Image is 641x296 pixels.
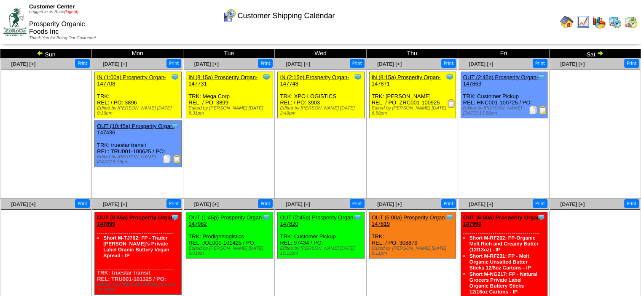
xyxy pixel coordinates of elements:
[29,36,96,40] span: Thank You for Being Our Customer!
[458,49,549,59] td: Fri
[275,49,366,59] td: Wed
[262,73,271,81] img: Tooltip
[194,61,219,67] a: [DATE] [+]
[97,123,175,136] a: OUT (10:45a) Prosperity Organ-147436
[354,73,362,81] img: Tooltip
[29,10,78,14] span: Logged in as Rcoe
[103,235,169,259] a: Short M-TJ762: FP - Trader [PERSON_NAME]'s Private Label Oranic Buttery Vegan Spread - IP
[469,61,493,67] a: [DATE] [+]
[537,213,545,221] img: Tooltip
[469,253,531,271] a: Short M-RF231: FP - Melt Organic Unsalted Butter Sticks 12/8oz Cartons - IP
[461,72,547,118] div: TRK: Customer Pickup REL: HNC001-100725 / PO:
[537,73,545,81] img: Tooltip
[377,201,402,207] a: [DATE] [+]
[369,212,456,259] div: TRK: REL: / PO: 308879
[463,74,538,87] a: OUT (2:45p) Prosperity Organ-147863
[29,21,85,35] span: Prosperity Organic Foods Inc
[372,74,441,87] a: IN (8:15a) Prosperity Organ-147871
[592,15,606,29] img: graph.gif
[469,235,539,253] a: Short M-RF202: FP-Organic Melt Rich and Creamy Butter (12/13oz) - IP
[533,199,547,208] button: Print
[11,61,35,67] a: [DATE] [+]
[372,214,447,227] a: OUT (6:00a) Prosperity Organ-147819
[560,15,574,29] img: home.gif
[75,199,90,208] button: Print
[188,106,273,116] div: Edited by [PERSON_NAME] [DATE] 8:31pm
[194,201,219,207] a: [DATE] [+]
[286,201,310,207] a: [DATE] [+]
[576,15,590,29] img: line_graph.gif
[188,246,273,256] div: Edited by [PERSON_NAME] [DATE] 9:01pm
[258,59,273,68] button: Print
[37,50,43,56] img: arrowleft.gif
[441,199,456,208] button: Print
[278,212,365,259] div: TRK: Customer Pickup REL: 97434 / PO:
[624,199,639,208] button: Print
[533,59,547,68] button: Print
[350,59,365,68] button: Print
[286,61,310,67] a: [DATE] [+]
[366,49,458,59] td: Thu
[278,72,365,118] div: TRK: XPO LOGISTICS REL: / PO: 3903
[95,212,182,295] div: TRK: truestar transit REL: TRU001-101325 / PO:
[223,9,236,22] img: calendarcustomer.gif
[173,155,181,163] img: Bill of Lading
[469,271,537,295] a: Short M-NG217: FP - Natural Grocers Private Label Organic Buttery Sticks 12/16oz Cartons - IP
[372,106,456,116] div: Edited by [PERSON_NAME] [DATE] 6:58pm
[350,199,365,208] button: Print
[354,213,362,221] img: Tooltip
[597,50,603,56] img: arrowright.gif
[463,106,547,116] div: Edited by [PERSON_NAME] [DATE] 10:58pm
[163,155,171,163] img: Packing Slip
[539,106,547,114] img: Bill of Lading
[95,121,182,167] div: TRK: truestar transit REL: TRU001-100625 / PO:
[97,282,181,292] div: Edited by [PERSON_NAME] [DATE] 10:06pm
[469,201,493,207] a: [DATE] [+]
[560,61,585,67] a: [DATE] [+]
[166,199,181,208] button: Print
[624,59,639,68] button: Print
[166,59,181,68] button: Print
[280,74,349,87] a: IN (2:15p) Prosperity Organ-147748
[445,73,454,81] img: Tooltip
[186,72,273,118] div: TRK: Mega Corp REL: / PO: 3899
[188,74,257,87] a: IN (8:15a) Prosperity Organ-147731
[95,72,182,118] div: TRK: REL: / PO: 3896
[97,74,166,87] a: IN (1:00a) Prosperity Organ-147708
[29,3,75,10] span: Customer Center
[369,72,456,118] div: TRK: [PERSON_NAME] REL: / PO: ZRC001-100925
[529,106,537,114] img: Packing Slip
[237,11,335,20] span: Customer Shipping Calendar
[549,49,641,59] td: Sat
[186,212,273,259] div: TRK: Prodigeelogistics REL: JOL001-101425 / PO:
[97,214,176,227] a: OUT (8:45a) Prosperity Organ-147899
[188,214,263,227] a: OUT (1:45p) Prosperity Organ-147982
[447,99,456,108] img: Receiving Document
[372,246,456,256] div: Edited by [PERSON_NAME] [DATE] 9:11pm
[97,155,181,165] div: Edited by [PERSON_NAME] [DATE] 5:29pm
[11,201,35,207] a: [DATE] [+]
[0,49,92,59] td: Sun
[103,61,127,67] span: [DATE] [+]
[280,214,355,227] a: OUT (2:45p) Prosperity Organ-147820
[560,201,585,207] a: [DATE] [+]
[3,8,27,36] img: ZoRoCo_Logo(Green%26Foil)%20jpg.webp
[624,15,638,29] img: calendarinout.gif
[445,213,454,221] img: Tooltip
[377,61,402,67] a: [DATE] [+]
[258,199,273,208] button: Print
[103,201,127,207] a: [DATE] [+]
[183,49,275,59] td: Tue
[171,213,179,221] img: Tooltip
